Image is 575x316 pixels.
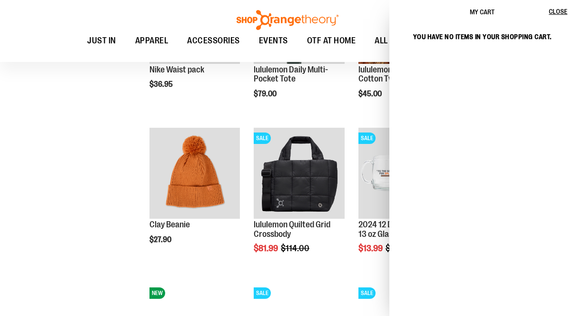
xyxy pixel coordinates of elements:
img: Shop Orangetheory [235,10,340,30]
a: 2024 12 Days of Fitness 13 oz Glass Mug [358,220,440,239]
span: $81.99 [254,244,279,253]
span: APPAREL [135,30,169,51]
img: lululemon Quilted Grid Crossbody [254,128,345,219]
span: SALE [358,133,376,144]
span: ACCESSORIES [187,30,240,51]
span: SALE [358,287,376,299]
span: Close [549,8,567,15]
a: lululemon Daily Multi-Pocket Tote [254,65,328,84]
span: EVENTS [259,30,288,51]
div: product [354,123,454,277]
span: You have no items in your shopping cart. [413,33,552,41]
span: $27.90 [149,235,173,244]
span: NEW [149,287,165,299]
img: Clay Beanie [149,128,240,219]
span: SALE [254,133,271,144]
span: $25.90 [386,244,413,253]
span: $79.00 [254,90,278,98]
span: $45.00 [358,90,383,98]
span: JUST IN [87,30,116,51]
span: $13.99 [358,244,384,253]
div: product [145,123,245,268]
a: Clay Beanie [149,220,190,229]
a: lululemon Quilted Grid CrossbodySALE [254,128,345,220]
span: My Cart [470,8,495,16]
div: product [249,123,349,277]
span: $114.00 [281,244,311,253]
span: OTF AT HOME [307,30,356,51]
a: lululemon Soft Cap Cotton Twill Logo Rivet [358,65,438,84]
a: lululemon Quilted Grid Crossbody [254,220,330,239]
a: Nike Waist pack [149,65,204,74]
span: ALL OUT SALE [375,30,425,51]
img: Main image of 2024 12 Days of Fitness 13 oz Glass Mug [358,128,449,219]
span: $36.95 [149,80,174,89]
a: Main image of 2024 12 Days of Fitness 13 oz Glass MugSALE [358,128,449,220]
span: SALE [254,287,271,299]
a: Clay Beanie [149,128,240,220]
